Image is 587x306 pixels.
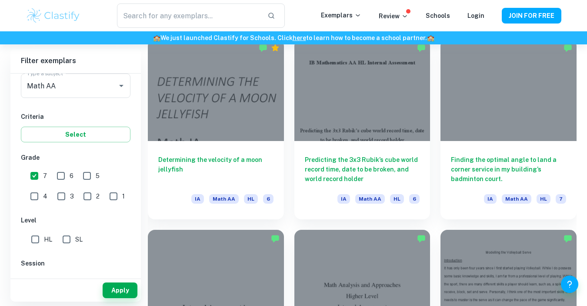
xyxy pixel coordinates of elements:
[321,10,361,20] p: Exemplars
[115,80,127,92] button: Open
[21,215,130,225] h6: Level
[40,274,60,284] span: [DATE]
[43,171,47,181] span: 7
[271,234,280,243] img: Marked
[355,194,385,204] span: Math AA
[564,44,572,52] img: Marked
[21,127,130,142] button: Select
[96,192,100,201] span: 2
[122,192,125,201] span: 1
[417,44,426,52] img: Marked
[259,44,267,52] img: Marked
[451,155,566,184] h6: Finding the optimal angle to land a corner service in my building’s badminton court.
[26,7,81,24] img: Clastify logo
[467,12,484,19] a: Login
[2,33,585,43] h6: We just launched Clastify for Schools. Click to learn how to become a school partner.
[564,234,572,243] img: Marked
[337,194,350,204] span: IA
[502,194,531,204] span: Math AA
[117,3,260,28] input: Search for any exemplars...
[43,192,47,201] span: 4
[271,44,280,52] div: Premium
[27,70,63,77] label: Type a subject
[75,235,83,244] span: SL
[417,234,426,243] img: Marked
[158,155,273,184] h6: Determining the velocity of a moon jellyfish
[293,34,306,41] a: here
[153,34,160,41] span: 🏫
[70,171,73,181] span: 6
[294,39,430,219] a: Predicting the 3x3 Rubik’s cube world record time, date to be broken, and world record holderIAMa...
[10,49,141,73] h6: Filter exemplars
[379,11,408,21] p: Review
[191,194,204,204] span: IA
[537,194,550,204] span: HL
[44,235,52,244] span: HL
[244,194,258,204] span: HL
[427,34,434,41] span: 🏫
[409,194,420,204] span: 6
[484,194,497,204] span: IA
[21,112,130,121] h6: Criteria
[21,259,130,268] h6: Session
[148,39,284,219] a: Determining the velocity of a moon jellyfishIAMath AAHL6
[103,282,137,298] button: Apply
[440,39,577,219] a: Finding the optimal angle to land a corner service in my building’s badminton court.IAMath AAHL7
[556,194,566,204] span: 7
[70,192,74,201] span: 3
[21,153,130,162] h6: Grade
[209,194,239,204] span: Math AA
[561,276,578,293] button: Help and Feedback
[96,171,100,181] span: 5
[305,155,420,184] h6: Predicting the 3x3 Rubik’s cube world record time, date to be broken, and world record holder
[263,194,273,204] span: 6
[426,12,450,19] a: Schools
[502,8,561,24] button: JOIN FOR FREE
[390,194,404,204] span: HL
